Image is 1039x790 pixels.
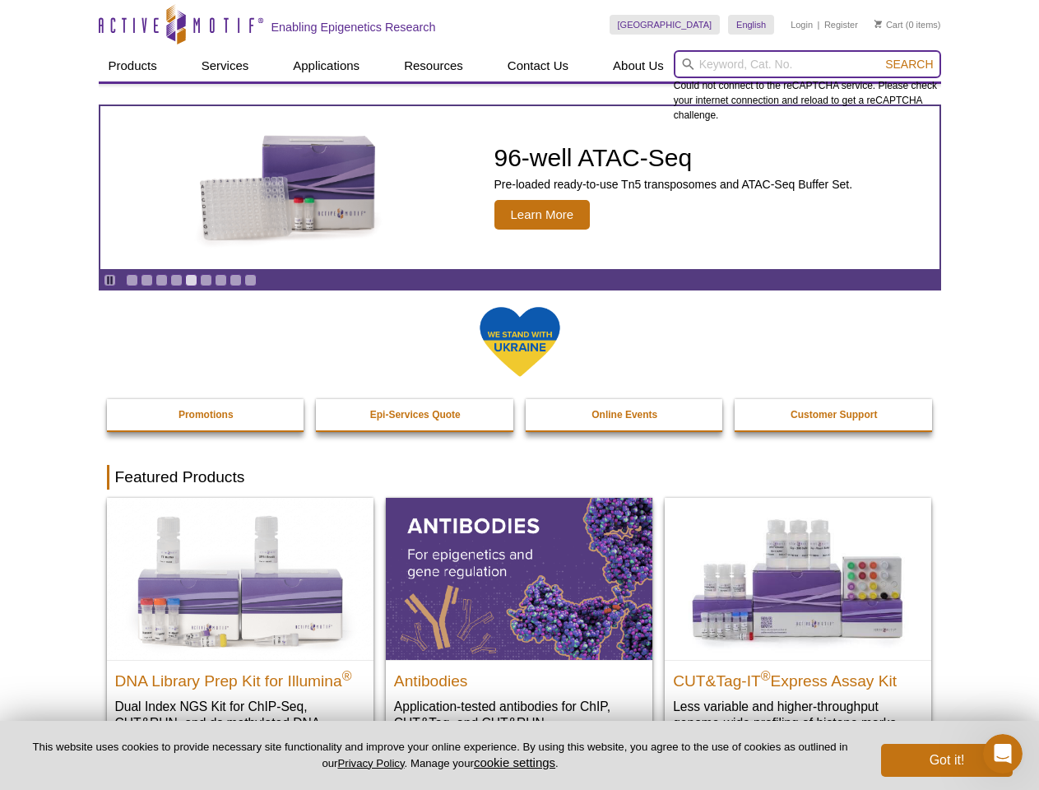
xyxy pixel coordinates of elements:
button: Search [880,57,938,72]
a: Services [192,50,259,81]
p: Application-tested antibodies for ChIP, CUT&Tag, and CUT&RUN. [394,698,644,732]
input: Keyword, Cat. No. [674,50,941,78]
a: Contact Us [498,50,578,81]
p: Pre-loaded ready-to-use Tn5 transposomes and ATAC-Seq Buffer Set. [494,177,853,192]
img: We Stand With Ukraine [479,305,561,379]
a: Go to slide 2 [141,274,153,286]
a: Promotions [107,399,306,430]
a: Epi-Services Quote [316,399,515,430]
img: Your Cart [874,20,882,28]
span: Search [885,58,933,71]
a: Go to slide 7 [215,274,227,286]
h2: Antibodies [394,665,644,690]
h2: CUT&Tag-IT Express Assay Kit [673,665,923,690]
h2: Enabling Epigenetics Research [271,20,436,35]
a: Register [824,19,858,30]
a: Cart [874,19,903,30]
div: Could not connect to the reCAPTCHA service. Please check your internet connection and reload to g... [674,50,941,123]
img: Active Motif Kit photo [186,126,392,249]
p: Less variable and higher-throughput genome-wide profiling of histone marks​. [673,698,923,732]
sup: ® [342,668,352,682]
a: Products [99,50,167,81]
a: Go to slide 5 [185,274,197,286]
article: 96-well ATAC-Seq [100,106,939,269]
a: Toggle autoplay [104,274,116,286]
a: Go to slide 6 [200,274,212,286]
a: Online Events [526,399,725,430]
span: Learn More [494,200,591,230]
a: All Antibodies Antibodies Application-tested antibodies for ChIP, CUT&Tag, and CUT&RUN. [386,498,652,747]
p: Dual Index NGS Kit for ChIP-Seq, CUT&RUN, and ds methylated DNA assays. [115,698,365,748]
h2: DNA Library Prep Kit for Illumina [115,665,365,690]
a: Go to slide 8 [230,274,242,286]
a: Go to slide 9 [244,274,257,286]
li: | [818,15,820,35]
button: Got it! [881,744,1013,777]
strong: Promotions [179,409,234,421]
li: (0 items) [874,15,941,35]
a: Customer Support [735,399,934,430]
a: Go to slide 1 [126,274,138,286]
a: English [728,15,774,35]
a: Resources [394,50,473,81]
strong: Customer Support [791,409,877,421]
strong: Online Events [591,409,657,421]
a: Login [791,19,813,30]
a: CUT&Tag-IT® Express Assay Kit CUT&Tag-IT®Express Assay Kit Less variable and higher-throughput ge... [665,498,931,747]
iframe: Intercom live chat [983,734,1023,774]
strong: Epi-Services Quote [370,409,461,421]
h2: 96-well ATAC-Seq [494,146,853,170]
img: All Antibodies [386,498,652,659]
a: [GEOGRAPHIC_DATA] [610,15,721,35]
h2: Featured Products [107,465,933,490]
a: Active Motif Kit photo 96-well ATAC-Seq Pre-loaded ready-to-use Tn5 transposomes and ATAC-Seq Buf... [100,106,939,269]
a: About Us [603,50,674,81]
p: This website uses cookies to provide necessary site functionality and improve your online experie... [26,740,854,771]
a: Go to slide 4 [170,274,183,286]
button: cookie settings [474,755,555,769]
img: CUT&Tag-IT® Express Assay Kit [665,498,931,659]
a: Go to slide 3 [155,274,168,286]
a: DNA Library Prep Kit for Illumina DNA Library Prep Kit for Illumina® Dual Index NGS Kit for ChIP-... [107,498,373,764]
img: DNA Library Prep Kit for Illumina [107,498,373,659]
a: Applications [283,50,369,81]
sup: ® [761,668,771,682]
a: Privacy Policy [337,757,404,769]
